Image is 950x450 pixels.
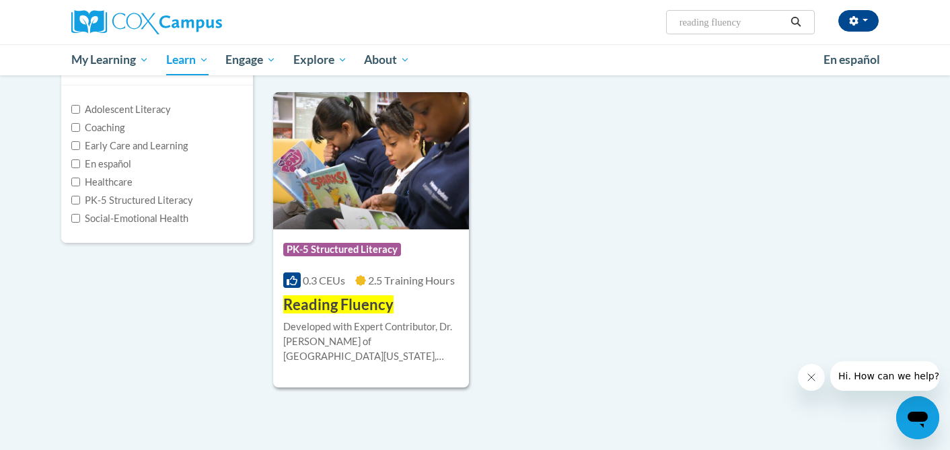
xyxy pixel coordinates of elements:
[896,396,939,439] iframe: Button to launch messaging window
[51,44,899,75] div: Main menu
[71,10,222,34] img: Cox Campus
[217,44,285,75] a: Engage
[368,274,455,287] span: 2.5 Training Hours
[71,193,193,208] label: PK-5 Structured Literacy
[273,92,469,388] a: Course LogoPK-5 Structured Literacy0.3 CEUs2.5 Training Hours Reading FluencyDeveloped with Exper...
[824,52,880,67] span: En español
[166,52,209,68] span: Learn
[63,44,157,75] a: My Learning
[71,105,80,114] input: Checkbox for Options
[283,243,401,256] span: PK-5 Structured Literacy
[71,123,80,132] input: Checkbox for Options
[293,52,347,68] span: Explore
[71,175,133,190] label: Healthcare
[283,320,459,364] div: Developed with Expert Contributor, Dr. [PERSON_NAME] of [GEOGRAPHIC_DATA][US_STATE], [GEOGRAPHIC_...
[71,139,188,153] label: Early Care and Learning
[71,214,80,223] input: Checkbox for Options
[678,14,786,30] input: Search Courses
[285,44,356,75] a: Explore
[71,10,327,34] a: Cox Campus
[364,52,410,68] span: About
[71,102,171,117] label: Adolescent Literacy
[283,295,394,313] span: Reading Fluency
[786,14,806,30] button: Search
[838,10,879,32] button: Account Settings
[356,44,419,75] a: About
[71,157,131,172] label: En español
[225,52,276,68] span: Engage
[157,44,217,75] a: Learn
[71,52,149,68] span: My Learning
[71,196,80,204] input: Checkbox for Options
[798,364,825,391] iframe: Close message
[273,92,469,229] img: Course Logo
[71,141,80,150] input: Checkbox for Options
[71,178,80,186] input: Checkbox for Options
[815,46,889,74] a: En español
[830,361,939,391] iframe: Message from company
[71,211,188,226] label: Social-Emotional Health
[303,274,345,287] span: 0.3 CEUs
[71,159,80,168] input: Checkbox for Options
[71,120,124,135] label: Coaching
